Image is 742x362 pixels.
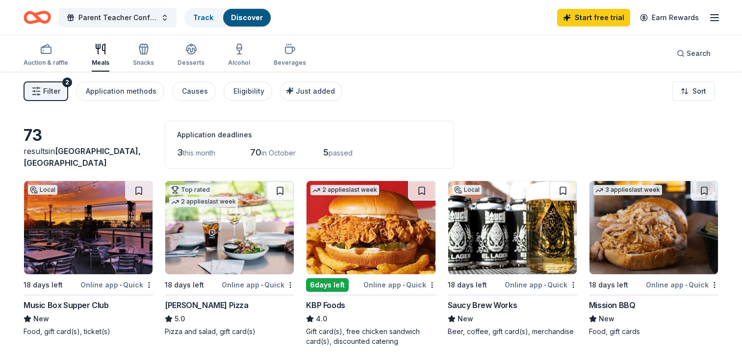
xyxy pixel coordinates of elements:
div: Food, gift cards [589,327,718,336]
div: Mission BBQ [589,299,636,311]
span: Sort [692,85,706,97]
span: in October [261,149,296,157]
img: Image for Saucy Brew Works [448,181,577,274]
span: 70 [250,147,261,157]
button: Parent Teacher Conference night dinner for staff [59,8,177,27]
span: Search [687,48,711,59]
div: Meals [92,59,109,67]
button: TrackDiscover [184,8,272,27]
span: 5 [323,147,329,157]
span: [GEOGRAPHIC_DATA], [GEOGRAPHIC_DATA] [24,146,141,168]
span: New [599,313,614,325]
button: Causes [172,81,216,101]
button: Alcohol [228,39,250,72]
div: Application deadlines [177,129,442,141]
div: 2 applies last week [310,185,379,195]
div: 2 applies last week [169,197,238,207]
a: Image for Mission BBQ3 applieslast week18 days leftOnline app•QuickMission BBQNewFood, gift cards [589,181,718,336]
button: Just added [280,81,343,101]
div: Saucy Brew Works [448,299,517,311]
div: 73 [24,126,153,145]
div: Local [452,185,482,195]
span: Parent Teacher Conference night dinner for staff [78,12,157,24]
span: • [120,281,122,289]
div: 18 days left [24,279,63,291]
button: Eligibility [224,81,272,101]
div: Auction & raffle [24,59,68,67]
span: 5.0 [175,313,185,325]
span: 3 [177,147,183,157]
a: Track [193,13,213,22]
div: Online app Quick [363,279,436,291]
div: Online app Quick [505,279,577,291]
button: Search [669,44,718,63]
div: [PERSON_NAME] Pizza [165,299,248,311]
div: Alcohol [228,59,250,67]
div: 18 days left [448,279,487,291]
a: Home [24,6,51,29]
div: Eligibility [233,85,264,97]
div: results [24,145,153,169]
span: 4.0 [316,313,327,325]
span: New [458,313,473,325]
div: Application methods [86,85,156,97]
div: Online app Quick [222,279,294,291]
img: Image for Dewey's Pizza [165,181,294,274]
span: • [685,281,687,289]
button: Snacks [133,39,154,72]
button: Beverages [274,39,306,72]
div: Online app Quick [646,279,718,291]
div: Local [28,185,57,195]
img: Image for Music Box Supper Club [24,181,153,274]
div: 2 [62,78,72,87]
a: Image for KBP Foods2 applieslast week6days leftOnline app•QuickKBP Foods4.0Gift card(s), free chi... [306,181,435,346]
a: Start free trial [557,9,630,26]
div: 6 days left [306,278,349,292]
div: 3 applies last week [593,185,662,195]
div: 18 days left [165,279,204,291]
span: • [403,281,405,289]
div: 18 days left [589,279,628,291]
button: Application methods [76,81,164,101]
div: KBP Foods [306,299,345,311]
div: Beer, coffee, gift card(s), merchandise [448,327,577,336]
button: Filter2 [24,81,68,101]
div: Beverages [274,59,306,67]
a: Image for Dewey's PizzaTop rated2 applieslast week18 days leftOnline app•Quick[PERSON_NAME] Pizza... [165,181,294,336]
span: • [261,281,263,289]
div: Causes [182,85,208,97]
a: Image for Music Box Supper ClubLocal18 days leftOnline app•QuickMusic Box Supper ClubNewFood, gif... [24,181,153,336]
div: Desserts [178,59,205,67]
span: New [33,313,49,325]
div: Snacks [133,59,154,67]
span: Just added [296,87,335,95]
img: Image for Mission BBQ [589,181,718,274]
button: Meals [92,39,109,72]
a: Image for Saucy Brew WorksLocal18 days leftOnline app•QuickSaucy Brew WorksNewBeer, coffee, gift ... [448,181,577,336]
button: Sort [672,81,715,101]
span: Filter [43,85,60,97]
a: Earn Rewards [634,9,705,26]
div: Gift card(s), free chicken sandwich card(s), discounted catering [306,327,435,346]
span: • [544,281,546,289]
a: Discover [231,13,263,22]
div: Top rated [169,185,212,195]
img: Image for KBP Foods [307,181,435,274]
div: Online app Quick [80,279,153,291]
div: Food, gift card(s), ticket(s) [24,327,153,336]
div: Music Box Supper Club [24,299,109,311]
span: in [24,146,141,168]
span: passed [329,149,353,157]
span: this month [183,149,215,157]
button: Auction & raffle [24,39,68,72]
button: Desserts [178,39,205,72]
div: Pizza and salad, gift card(s) [165,327,294,336]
